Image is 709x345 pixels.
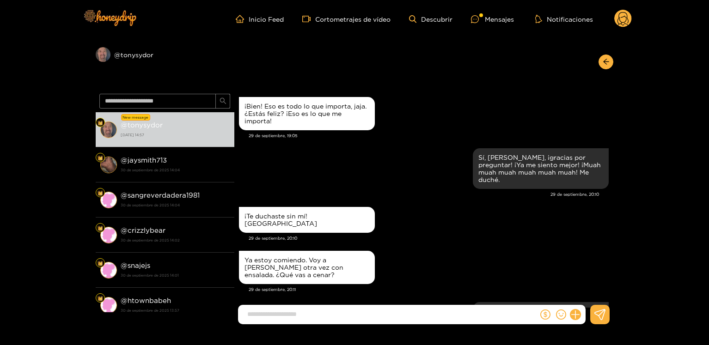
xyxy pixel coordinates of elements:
span: sonrisa [556,309,566,320]
font: 30 de septiembre de 2025 14:04 [121,203,180,207]
font: Descubrir [421,16,452,23]
div: 29 de septiembre, 19:05 [239,97,375,130]
font: @tonysydor [114,51,153,58]
font: @ [121,156,128,164]
font: Mensajes [485,16,514,23]
font: Cortometrajes de vídeo [315,16,391,23]
img: conversación [100,192,117,208]
button: flecha izquierda [599,54,613,69]
font: @tonysydor [121,121,163,129]
strong: [DATE] 14:57 [121,131,230,139]
font: 29 de septiembre, 20:10 [550,192,599,197]
img: conversación [100,297,117,314]
div: 29 de septiembre, 20:11 [239,251,375,284]
span: hogar [236,15,249,23]
img: Nivel de ventilador [98,296,103,301]
font: jaysmith713 [128,156,167,164]
font: sangreverdadera1981 [128,191,200,199]
span: buscar [220,97,226,105]
a: Cortometrajes de vídeo [302,15,391,23]
img: conversación [100,157,117,173]
font: @snajejs [121,261,150,269]
span: flecha izquierda [603,58,610,66]
img: Nivel de ventilador [98,155,103,161]
font: Inicio Feed [249,16,284,23]
font: @ [121,191,128,199]
img: Nivel de ventilador [98,225,103,231]
font: 29 de septiembre, 20:10 [249,236,297,241]
button: buscar [215,94,230,109]
div: 29 de septiembre, 20:10 [473,148,609,189]
img: Nivel de ventilador [98,190,103,196]
span: cámara de vídeo [302,15,315,23]
font: @crizzlybear [121,226,165,234]
img: Nivel de ventilador [98,260,103,266]
a: Inicio Feed [236,15,284,23]
font: 30 de septiembre de 2025 14:02 [121,238,180,242]
font: 30 de septiembre de 2025 14:04 [121,168,180,172]
font: Sí, [PERSON_NAME], ¡gracias por preguntar! ¡Ya me siento mejor! ¡Muah muah muah muah muah muah! M... [478,154,601,183]
font: 30 de septiembre de 2025 13:57 [121,309,179,312]
img: conversación [100,227,117,243]
img: conversación [100,262,117,278]
font: 30 de septiembre de 2025 14:01 [121,273,179,277]
button: Notificaciones [532,14,596,24]
div: New message [121,114,150,121]
button: dólar [538,308,552,321]
font: ¡Te duchaste sin mí! [GEOGRAPHIC_DATA] [244,212,317,227]
a: Descubrir [409,15,452,23]
font: 29 de septiembre, 20:11 [249,287,296,292]
span: dólar [540,309,550,320]
font: ¡Bien! Eso es todo lo que importa, jaja. ¿Estás feliz? ¡Eso es lo que me importa! [244,103,367,124]
img: conversación [100,121,117,138]
font: Notificaciones [547,16,593,23]
font: Ya estoy comiendo. Voy a [PERSON_NAME] otra vez con ensalada. ¿Qué vas a cenar? [244,256,343,278]
div: @tonysydor​ [96,47,234,76]
img: Nivel de ventilador [98,120,103,126]
font: @htownbabeh [121,297,171,304]
div: 29 de septiembre, 20:55 [473,302,609,335]
div: 29 de septiembre, 20:10 [239,207,375,233]
font: 29 de septiembre, 19:05 [249,133,298,138]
